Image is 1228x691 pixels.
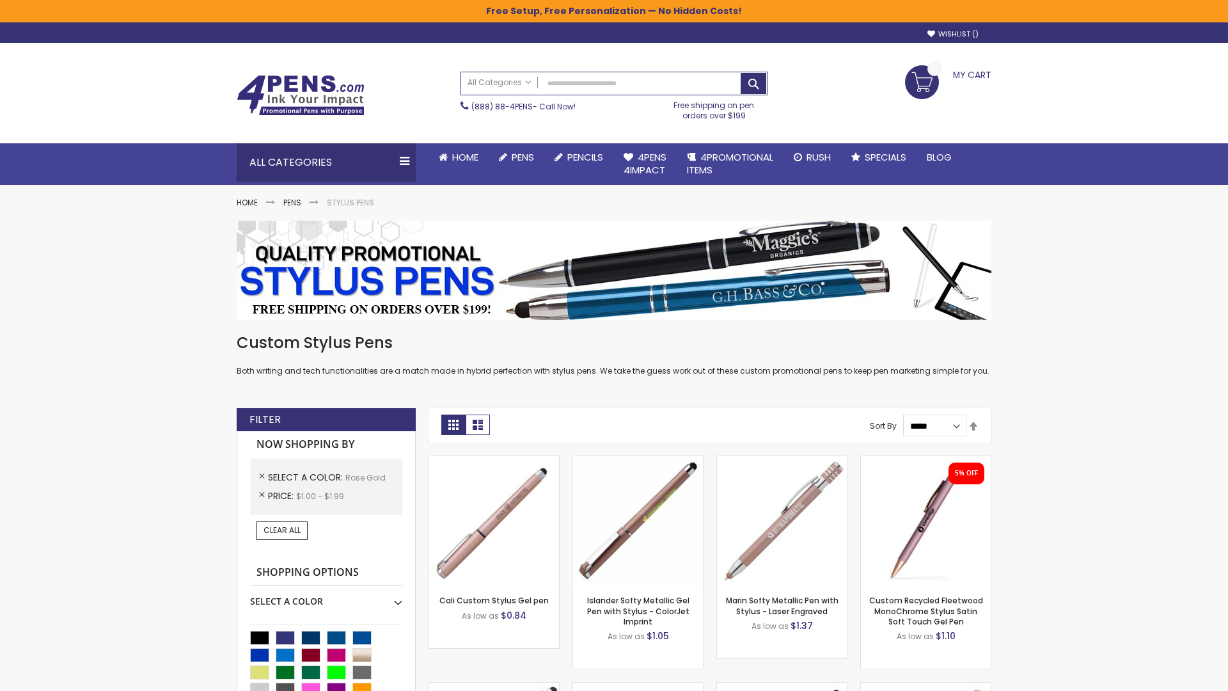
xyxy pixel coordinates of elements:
[237,333,991,377] div: Both writing and tech functionalities are a match made in hybrid perfection with stylus pens. We ...
[256,521,308,539] a: Clear All
[717,456,847,586] img: Marin Softy Metallic Pen with Stylus - Laser Engraved-Rose Gold
[283,197,301,208] a: Pens
[345,472,386,483] span: Rose Gold
[865,150,906,164] span: Specials
[687,150,773,177] span: 4PROMOTIONAL ITEMS
[471,101,576,112] span: - Call Now!
[237,333,991,353] h1: Custom Stylus Pens
[264,525,301,536] span: Clear All
[439,595,549,606] a: Cali Custom Stylus Gel pen
[250,586,402,608] div: Select A Color
[250,431,402,458] strong: Now Shopping by
[237,221,991,320] img: Stylus Pens
[461,72,538,93] a: All Categories
[268,489,296,502] span: Price
[897,631,934,642] span: As low as
[647,630,669,642] span: $1.05
[489,143,544,171] a: Pens
[587,595,689,626] a: Islander Softy Metallic Gel Pen with Stylus - ColorJet Imprint
[869,595,983,626] a: Custom Recycled Fleetwood MonoChrome Stylus Satin Soft Touch Gel Pen
[567,150,603,164] span: Pencils
[624,150,666,177] span: 4Pens 4impact
[327,197,374,208] strong: Stylus Pens
[783,143,841,171] a: Rush
[752,621,789,631] span: As low as
[468,77,531,88] span: All Categories
[927,150,952,164] span: Blog
[608,631,645,642] span: As low as
[429,456,559,586] img: Cali Custom Stylus Gel pen-Rose Gold
[807,150,831,164] span: Rush
[296,491,344,502] span: $1.00 - $1.99
[870,420,897,431] label: Sort By
[429,456,559,466] a: Cali Custom Stylus Gel pen-Rose Gold
[726,595,838,616] a: Marin Softy Metallic Pen with Stylus - Laser Engraved
[462,610,499,621] span: As low as
[250,559,402,587] strong: Shopping Options
[249,413,281,427] strong: Filter
[613,143,677,185] a: 4Pens4impact
[573,456,703,586] img: Islander Softy Metallic Gel Pen with Stylus - ColorJet Imprint-Rose Gold
[791,619,813,632] span: $1.37
[841,143,917,171] a: Specials
[861,456,991,466] a: Custom Recycled Fleetwood MonoChrome Stylus Satin Soft Touch Gel Pen-Rose Gold
[677,143,783,185] a: 4PROMOTIONALITEMS
[955,469,978,478] div: 5% OFF
[452,150,478,164] span: Home
[927,29,979,39] a: Wishlist
[237,143,416,182] div: All Categories
[268,471,345,484] span: Select A Color
[429,143,489,171] a: Home
[661,95,768,121] div: Free shipping on pen orders over $199
[501,609,526,622] span: $0.84
[717,456,847,466] a: Marin Softy Metallic Pen with Stylus - Laser Engraved-Rose Gold
[544,143,613,171] a: Pencils
[512,150,534,164] span: Pens
[471,101,533,112] a: (888) 88-4PENS
[917,143,962,171] a: Blog
[573,456,703,466] a: Islander Softy Metallic Gel Pen with Stylus - ColorJet Imprint-Rose Gold
[237,197,258,208] a: Home
[861,456,991,586] img: Custom Recycled Fleetwood MonoChrome Stylus Satin Soft Touch Gel Pen-Rose Gold
[441,415,466,435] strong: Grid
[936,630,956,642] span: $1.10
[237,75,365,116] img: 4Pens Custom Pens and Promotional Products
